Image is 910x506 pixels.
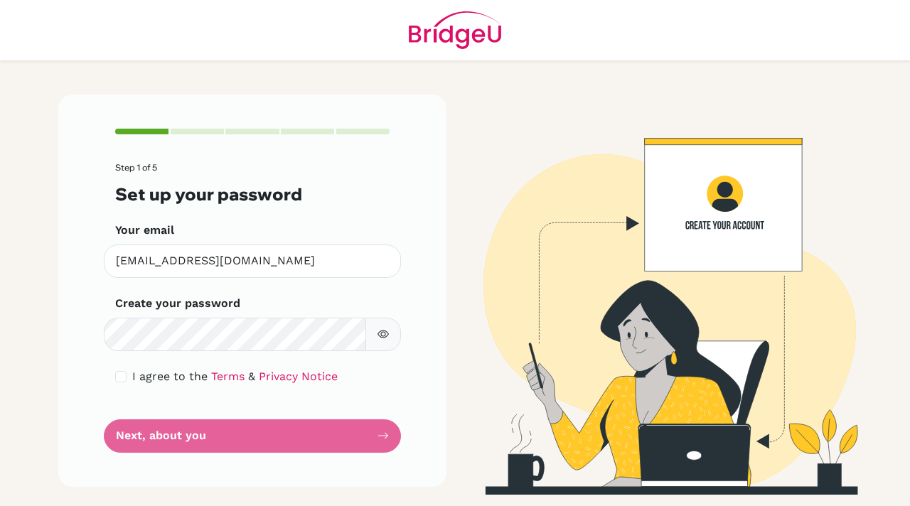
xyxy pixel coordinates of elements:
[115,295,240,312] label: Create your password
[115,184,390,205] h3: Set up your password
[104,244,401,278] input: Insert your email*
[259,370,338,383] a: Privacy Notice
[115,222,174,239] label: Your email
[132,370,208,383] span: I agree to the
[248,370,255,383] span: &
[211,370,245,383] a: Terms
[115,162,157,173] span: Step 1 of 5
